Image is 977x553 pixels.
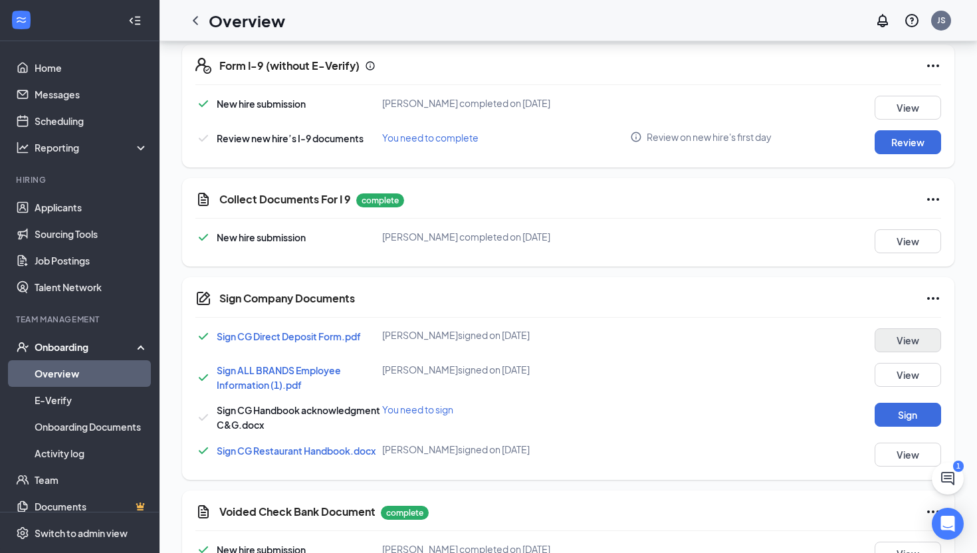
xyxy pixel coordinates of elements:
button: ChatActive [932,463,964,495]
div: You need to sign [382,403,631,416]
h1: Overview [209,9,285,32]
span: You need to complete [382,132,479,144]
a: E-Verify [35,387,148,413]
svg: Checkmark [195,443,211,459]
span: [PERSON_NAME] completed on [DATE] [382,231,550,243]
button: View [875,96,941,120]
a: Talent Network [35,274,148,300]
div: Reporting [35,141,149,154]
h5: Form I-9 (without E-Verify) [219,58,360,73]
svg: FormI9EVerifyIcon [195,58,211,74]
svg: QuestionInfo [904,13,920,29]
svg: Info [630,131,642,143]
h5: Collect Documents For I 9 [219,192,351,207]
div: [PERSON_NAME] signed on [DATE] [382,363,631,376]
a: Job Postings [35,247,148,274]
svg: Checkmark [195,370,211,386]
a: Onboarding Documents [35,413,148,440]
svg: ChatActive [940,471,956,487]
svg: CustomFormIcon [195,191,211,207]
svg: Ellipses [925,58,941,74]
a: Sourcing Tools [35,221,148,247]
svg: Ellipses [925,290,941,306]
svg: Settings [16,526,29,540]
svg: Ellipses [925,191,941,207]
div: Hiring [16,174,146,185]
svg: Notifications [875,13,891,29]
a: Applicants [35,194,148,221]
button: Review [875,130,941,154]
h5: Voided Check Bank Document [219,504,376,519]
a: Overview [35,360,148,387]
svg: ChevronLeft [187,13,203,29]
button: Sign [875,403,941,427]
svg: WorkstreamLogo [15,13,28,27]
svg: Collapse [128,14,142,27]
div: [PERSON_NAME] signed on [DATE] [382,443,631,456]
a: Sign CG Direct Deposit Form.pdf [217,330,361,342]
div: JS [937,15,946,26]
a: Home [35,55,148,81]
span: [PERSON_NAME] completed on [DATE] [382,97,550,109]
p: complete [381,506,429,520]
a: Scheduling [35,108,148,134]
span: New hire submission [217,98,306,110]
p: complete [356,193,404,207]
span: Sign CG Handbook acknowledgment C&G.docx [217,404,380,431]
button: View [875,328,941,352]
svg: Ellipses [925,504,941,520]
svg: Checkmark [195,229,211,245]
div: Onboarding [35,340,137,354]
svg: Checkmark [195,409,211,425]
svg: CustomFormIcon [195,504,211,520]
div: [PERSON_NAME] signed on [DATE] [382,328,631,342]
div: Open Intercom Messenger [932,508,964,540]
div: Team Management [16,314,146,325]
button: View [875,229,941,253]
svg: Checkmark [195,130,211,146]
a: DocumentsCrown [35,493,148,520]
h5: Sign Company Documents [219,291,355,306]
a: Sign CG Restaurant Handbook.docx [217,445,376,457]
button: View [875,363,941,387]
svg: Info [365,60,376,71]
a: Team [35,467,148,493]
div: 1 [953,461,964,472]
span: Review new hire’s I-9 documents [217,132,364,144]
svg: UserCheck [16,340,29,354]
a: Messages [35,81,148,108]
span: Review on new hire's first day [647,130,772,144]
div: Switch to admin view [35,526,128,540]
svg: Checkmark [195,96,211,112]
a: Sign ALL BRANDS Employee Information (1).pdf [217,364,341,391]
svg: Checkmark [195,328,211,344]
svg: CompanyDocumentIcon [195,290,211,306]
button: View [875,443,941,467]
span: New hire submission [217,231,306,243]
a: Activity log [35,440,148,467]
svg: Analysis [16,141,29,154]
